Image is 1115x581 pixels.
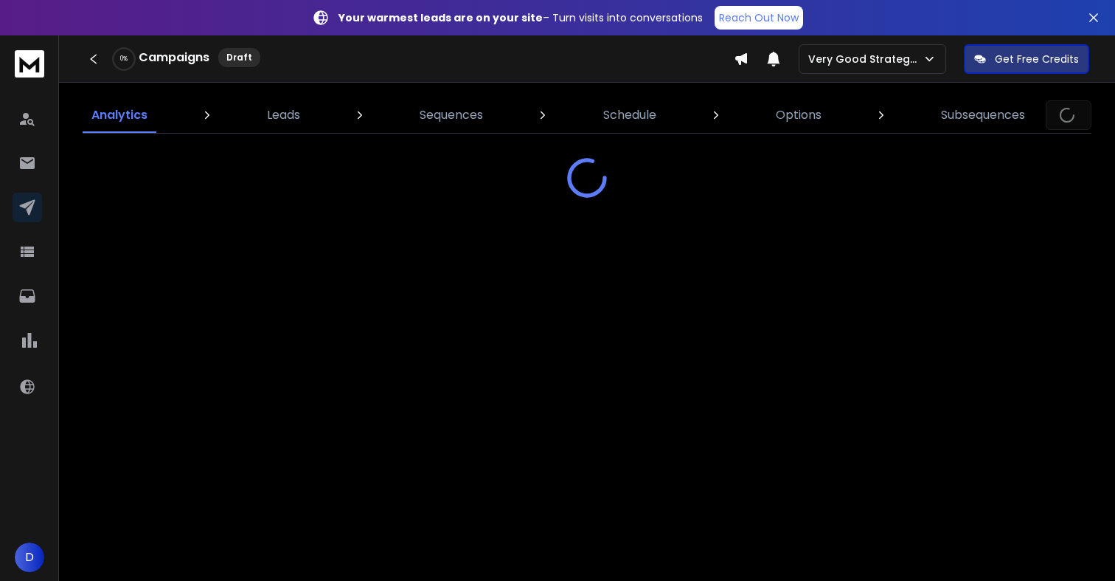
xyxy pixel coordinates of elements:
a: Subsequences [932,97,1034,133]
p: Analytics [91,106,147,124]
p: Very Good Strategies [808,52,923,66]
p: Reach Out Now [719,10,799,25]
p: Options [776,106,822,124]
button: Get Free Credits [964,44,1089,74]
p: Sequences [420,106,483,124]
p: 0 % [120,55,128,63]
p: Subsequences [941,106,1025,124]
p: – Turn visits into conversations [338,10,703,25]
strong: Your warmest leads are on your site [338,10,543,25]
a: Reach Out Now [715,6,803,30]
div: Draft [218,48,260,67]
a: Schedule [594,97,665,133]
a: Sequences [411,97,492,133]
p: Get Free Credits [995,52,1079,66]
p: Schedule [603,106,656,124]
img: logo [15,50,44,78]
a: Analytics [83,97,156,133]
button: D [15,543,44,572]
h1: Campaigns [139,49,209,66]
a: Options [767,97,830,133]
a: Leads [258,97,309,133]
p: Leads [267,106,300,124]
